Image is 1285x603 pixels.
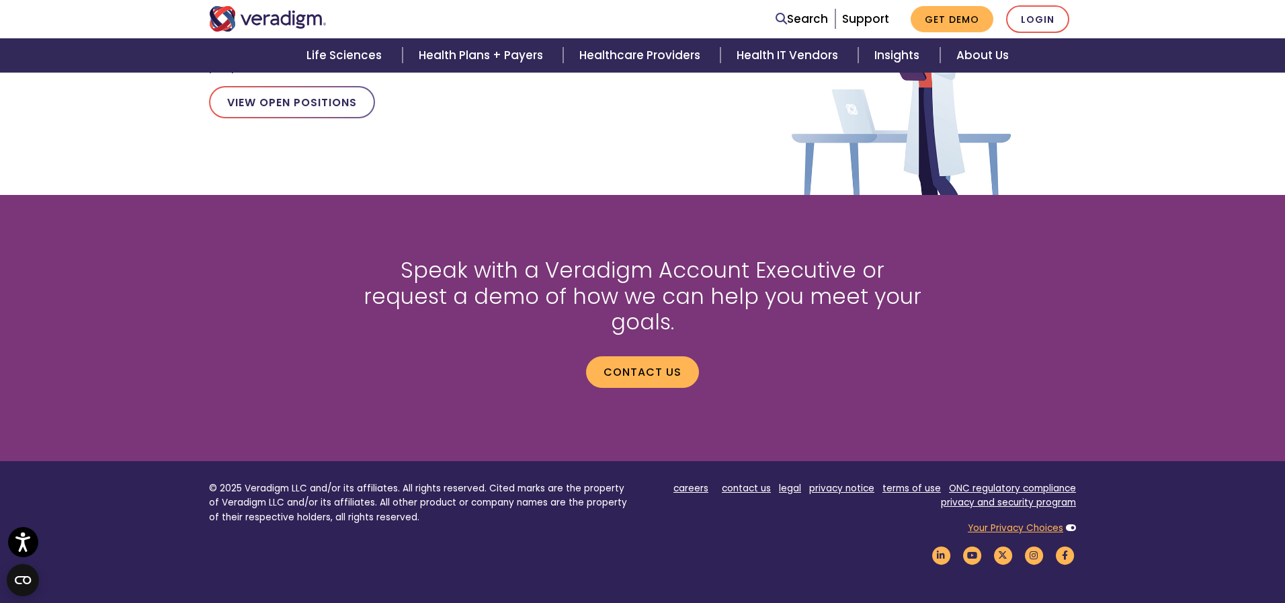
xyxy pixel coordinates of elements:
a: legal [779,482,801,495]
a: Your Privacy Choices [968,522,1063,534]
h2: Speak with a Veradigm Account Executive or request a demo of how we can help you meet your goals. [357,257,928,335]
a: Get Demo [911,6,993,32]
a: View Open Positions [209,86,375,118]
a: terms of use [882,482,941,495]
a: Veradigm Instagram Link [1022,549,1045,561]
p: © 2025 Veradigm LLC and/or its affiliates. All rights reserved. Cited marks are the property of V... [209,481,632,525]
a: About Us [940,38,1025,73]
a: privacy and security program [941,496,1076,509]
button: Open CMP widget [7,564,39,596]
a: Health Plans + Payers [403,38,563,73]
a: Veradigm Twitter Link [991,549,1014,561]
a: Veradigm YouTube Link [960,549,983,561]
a: careers [673,482,708,495]
a: privacy notice [809,482,874,495]
a: Veradigm Facebook Link [1053,549,1076,561]
a: Search [776,10,828,28]
a: Life Sciences [290,38,402,73]
a: Healthcare Providers [563,38,720,73]
a: Health IT Vendors [720,38,858,73]
a: Veradigm LinkedIn Link [929,549,952,561]
img: Veradigm logo [209,6,327,32]
a: contact us [722,482,771,495]
a: Contact us [586,356,699,387]
a: Support [842,11,889,27]
a: Insights [858,38,940,73]
a: ONC regulatory compliance [949,482,1076,495]
a: Login [1006,5,1069,33]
